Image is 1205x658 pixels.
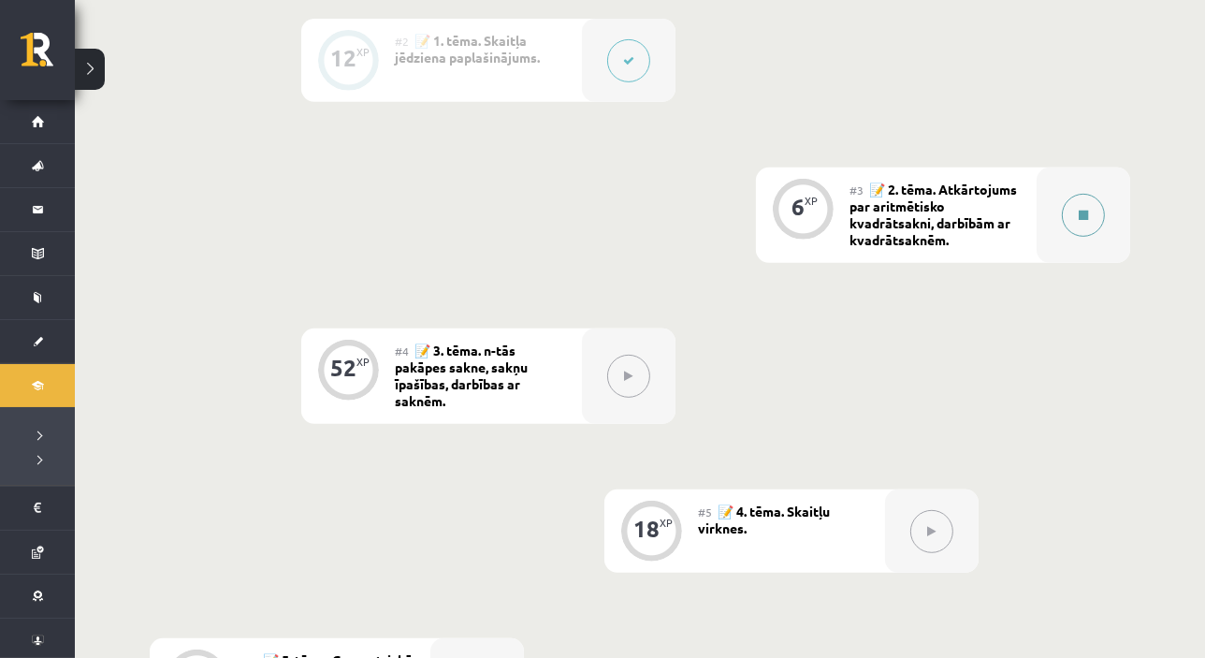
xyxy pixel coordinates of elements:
div: 52 [330,359,356,376]
span: #5 [698,504,712,519]
div: XP [356,357,370,367]
span: 📝 3. tēma. n-tās pakāpes sakne, sakņu īpašības, darbības ar saknēm. [395,342,528,409]
span: #3 [849,183,864,197]
span: 📝 4. tēma. Skaitļu virknes. [698,503,830,536]
div: 6 [791,198,805,215]
span: 📝 2. tēma. Atkārtojums par aritmētisko kvadrātsakni, darbībām ar kvadrātsaknēm. [849,181,1017,248]
div: 18 [633,520,660,537]
span: #2 [395,34,409,49]
div: 12 [330,50,356,66]
span: 📝 1. tēma. Skaitļa jēdziena paplašinājums. [395,32,540,66]
div: XP [660,518,673,528]
span: #4 [395,344,409,358]
div: XP [356,47,370,57]
a: Rīgas 1. Tālmācības vidusskola [21,33,75,80]
div: XP [805,196,818,206]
